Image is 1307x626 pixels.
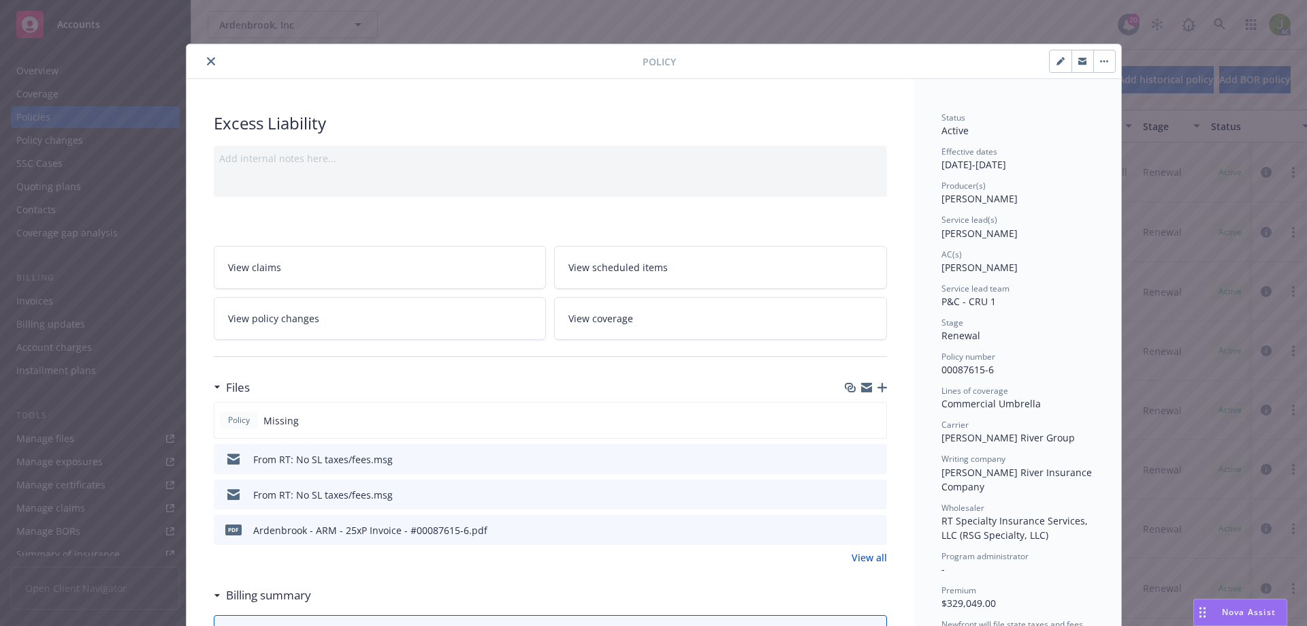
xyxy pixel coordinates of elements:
[941,112,965,123] span: Status
[1194,599,1211,625] div: Drag to move
[941,431,1075,444] span: [PERSON_NAME] River Group
[253,452,393,467] div: From RT: No SL taxes/fees.msg
[643,54,676,69] span: Policy
[219,151,882,166] div: Add internal notes here...
[941,180,986,191] span: Producer(s)
[941,363,994,376] span: 00087615-6
[941,385,1008,396] span: Lines of coverage
[848,452,858,467] button: download file
[941,227,1018,240] span: [PERSON_NAME]
[941,146,997,157] span: Effective dates
[568,311,633,326] span: View coverage
[941,419,969,431] span: Carrier
[225,525,242,535] span: pdf
[941,597,996,610] span: $329,049.00
[941,466,1095,493] span: [PERSON_NAME] River Insurance Company
[568,260,668,275] span: View scheduled items
[941,397,1041,410] span: Commercial Umbrella
[941,317,963,328] span: Stage
[203,53,219,69] button: close
[263,413,299,428] span: Missing
[941,502,984,514] span: Wholesaler
[941,351,995,362] span: Policy number
[941,146,1094,172] div: [DATE] - [DATE]
[941,563,945,576] span: -
[941,295,996,308] span: P&C - CRU 1
[941,214,997,225] span: Service lead(s)
[848,488,858,502] button: download file
[848,523,858,537] button: download file
[941,514,1091,542] span: RT Specialty Insurance Services, LLC (RSG Specialty, LLC)
[253,523,487,537] div: Ardenbrook - ARM - 25xP Invoice - #00087615-6.pdf
[941,249,962,260] span: AC(s)
[869,488,882,502] button: preview file
[869,452,882,467] button: preview file
[214,586,311,604] div: Billing summary
[214,246,547,289] a: View claims
[228,260,281,275] span: View claims
[852,550,887,565] a: View all
[941,453,1005,465] span: Writing company
[253,488,393,502] div: From RT: No SL taxes/fees.msg
[554,246,887,289] a: View scheduled items
[941,124,969,137] span: Active
[226,586,311,604] h3: Billing summary
[941,261,1018,274] span: [PERSON_NAME]
[554,297,887,340] a: View coverage
[214,112,887,135] div: Excess Liability
[225,414,253,426] span: Policy
[941,329,980,342] span: Renewal
[941,550,1029,562] span: Program administrator
[941,192,1018,205] span: [PERSON_NAME]
[228,311,319,326] span: View policy changes
[226,379,250,396] h3: Files
[941,584,976,596] span: Premium
[214,379,250,396] div: Files
[1193,599,1287,626] button: Nova Assist
[214,297,547,340] a: View policy changes
[1222,606,1276,618] span: Nova Assist
[941,283,1010,294] span: Service lead team
[869,523,882,537] button: preview file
